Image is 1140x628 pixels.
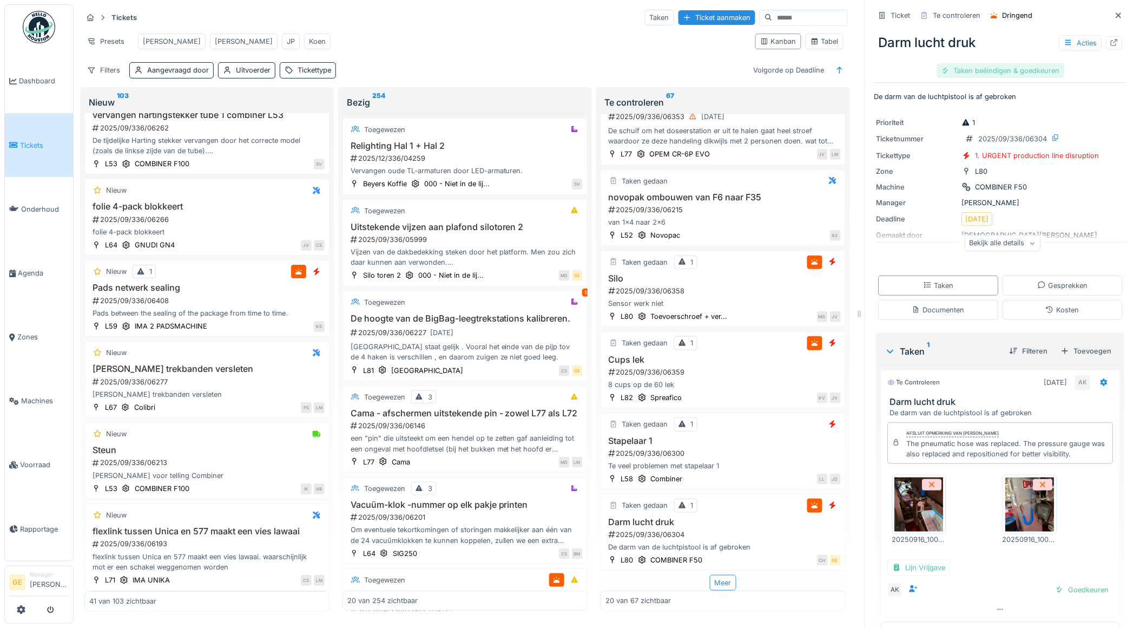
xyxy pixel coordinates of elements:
div: [PERSON_NAME] voor telling Combiner [89,470,325,481]
h3: novopak ombouwen van F6 naar F35 [605,192,841,202]
sup: 254 [372,96,385,109]
div: Bekijk alle details [965,235,1041,251]
div: 2025/09/336/06201 [350,512,583,522]
div: Uitvoerder [236,65,271,75]
h3: Silo [605,273,841,284]
img: ds90o89ai2ga65zo0zuelfxg4g9o [895,477,944,532]
div: 2025/09/336/05999 [350,234,583,245]
div: Toegewezen [364,575,405,585]
div: Te controleren [888,378,940,387]
div: IK [301,483,312,494]
h3: Pads netwerk sealing [89,283,325,293]
h3: Uitstekende vijzen aan plafond silotoren 2 [347,222,583,232]
div: IMA UNIKA [133,575,170,585]
div: Toegewezen [364,483,405,494]
div: 2025/09/336/06215 [608,205,841,215]
div: 2025/09/336/06266 [91,214,325,225]
div: Nieuw [106,185,127,195]
div: Taken [885,345,1001,358]
a: Rapportage [5,497,73,561]
div: [DATE] [702,112,725,122]
div: Taken [924,280,954,291]
div: Zone [877,166,958,176]
div: Cama [392,457,410,467]
a: Machines [5,369,73,433]
div: CS [559,365,570,376]
h3: vervangen hartingstekker tube 1 combiner L53 [89,110,325,120]
div: 20250916_100226.jpg [1003,534,1057,545]
div: COMBINER F50 [976,182,1027,192]
div: Dringend [1003,10,1033,21]
div: Documenten [912,305,965,315]
div: een "pin" die uitsteekt om een hendel op te zetten gaf aanleiding tot een ongeval met hoofdletsel... [347,433,583,454]
div: 1 [962,117,976,128]
div: LL [817,474,828,485]
div: 20 van 254 zichtbaar [347,596,418,606]
div: [DATE] [430,328,453,338]
sup: 1 [927,345,930,358]
div: Tickettype [877,151,958,161]
div: GE [830,555,841,566]
div: MG [817,311,828,322]
div: 000 - Niet in de lij... [418,270,484,280]
div: GE [572,365,583,376]
div: van 1x4 naar 2x6 [605,217,841,227]
div: 1. URGENT production line disruption [976,151,1099,161]
div: CS [301,575,312,586]
sup: 67 [667,96,675,109]
div: Vervangen oude TL-armaturen door LED-armaturen. [347,166,583,176]
div: Tabel [810,36,839,47]
div: Lijn Vrijgave [888,560,951,575]
h3: Darm lucht druk [605,517,841,527]
div: 2025/09/336/06358 [608,286,841,296]
sup: 103 [117,96,129,109]
div: Ticketnummer [877,134,958,144]
div: 8 cups op de 60 lek [605,380,841,390]
span: Zones [17,332,69,342]
div: L77 [621,149,632,159]
div: Meer [710,575,736,591]
span: Machines [21,396,69,406]
div: Gesprekken [1038,280,1088,291]
div: [DATE] [966,214,989,224]
div: JV [830,392,841,403]
div: Taken gedaan [622,257,668,267]
h3: Cups lek [605,355,841,365]
div: Afsluit opmerking van [PERSON_NAME] [907,430,999,437]
div: L53 [105,159,117,169]
div: Filters [82,62,125,78]
div: [GEOGRAPHIC_DATA] [391,365,463,376]
div: Manager [30,571,69,579]
h3: De hoogte van de BigBag-leegtrekstations kalibreren. [347,313,583,324]
div: L82 [621,392,634,403]
div: 2025/09/336/06227 [350,326,583,339]
div: L64 [105,240,117,250]
div: L64 [363,548,375,559]
div: De darm van de luchtpistool is af gebroken [890,408,1116,418]
div: flexlink tussen Unica en 577 maakt een vies lawaai. waarschijnlijk mot er een schakel weggenomen ... [89,552,325,572]
div: Deadline [877,214,958,224]
div: 1 [691,257,694,267]
div: L77 [363,457,374,467]
h3: Steun [89,445,325,455]
div: LM [572,457,583,468]
div: L67 [105,402,117,413]
div: Toevoegen [1057,344,1116,358]
div: Bezig [347,96,583,109]
h3: Cama - afschermen uitstekende pin - zowel L77 als L72 [347,408,583,418]
div: LM [830,149,841,160]
div: Tickettype [298,65,331,75]
div: KV [817,392,828,403]
div: L53 [105,483,117,494]
div: Aangevraagd door [147,65,209,75]
div: [DATE] [1044,377,1067,388]
div: 2025/09/336/06193 [91,539,325,549]
div: 41 van 103 zichtbaar [89,596,156,606]
div: 20 van 67 zichtbaar [605,596,671,606]
div: Te controleren [605,96,841,109]
div: CH [817,555,828,566]
div: Taken beëindigen & goedkeuren [937,63,1065,78]
div: Toegewezen [364,297,405,308]
div: Nieuw [106,348,127,358]
div: AK [1076,375,1091,390]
